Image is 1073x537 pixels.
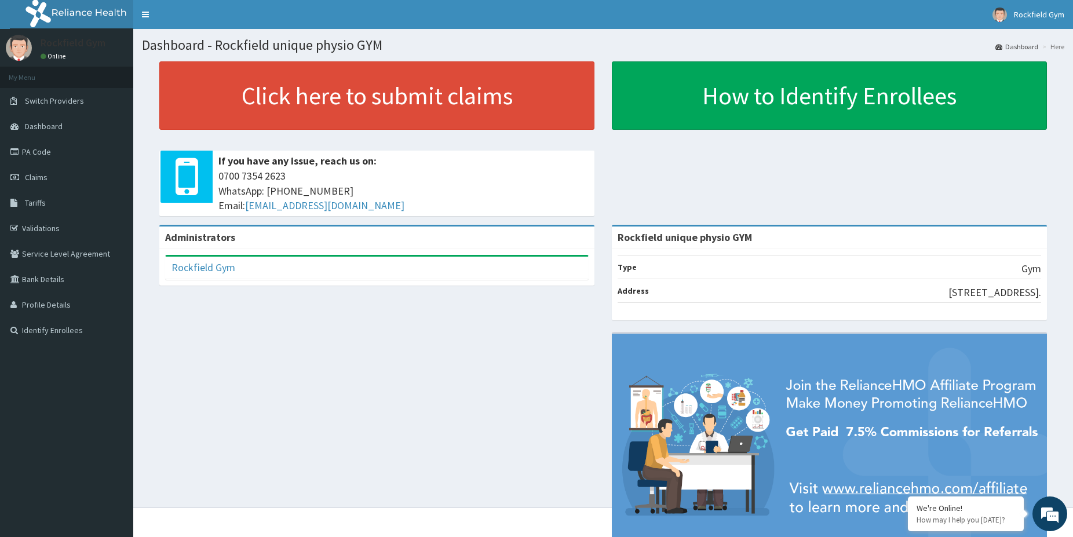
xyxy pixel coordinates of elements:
img: User Image [992,8,1007,22]
span: Dashboard [25,121,63,131]
p: Rockfield Gym [41,38,105,48]
a: Click here to submit claims [159,61,594,130]
p: [STREET_ADDRESS]. [948,285,1041,300]
b: If you have any issue, reach us on: [218,154,377,167]
a: Rockfield Gym [171,261,235,274]
p: How may I help you today? [917,515,1015,525]
b: Administrators [165,231,235,244]
a: How to Identify Enrollees [612,61,1047,130]
b: Type [618,262,637,272]
a: Dashboard [995,42,1038,52]
h1: Dashboard - Rockfield unique physio GYM [142,38,1064,53]
div: We're Online! [917,503,1015,513]
span: Claims [25,172,48,182]
strong: Rockfield unique physio GYM [618,231,752,244]
a: Online [41,52,68,60]
span: 0700 7354 2623 WhatsApp: [PHONE_NUMBER] Email: [218,169,589,213]
span: Switch Providers [25,96,84,106]
b: Address [618,286,649,296]
a: [EMAIL_ADDRESS][DOMAIN_NAME] [245,199,404,212]
span: Rockfield Gym [1014,9,1064,20]
p: Gym [1021,261,1041,276]
li: Here [1039,42,1064,52]
img: User Image [6,35,32,61]
span: Tariffs [25,198,46,208]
